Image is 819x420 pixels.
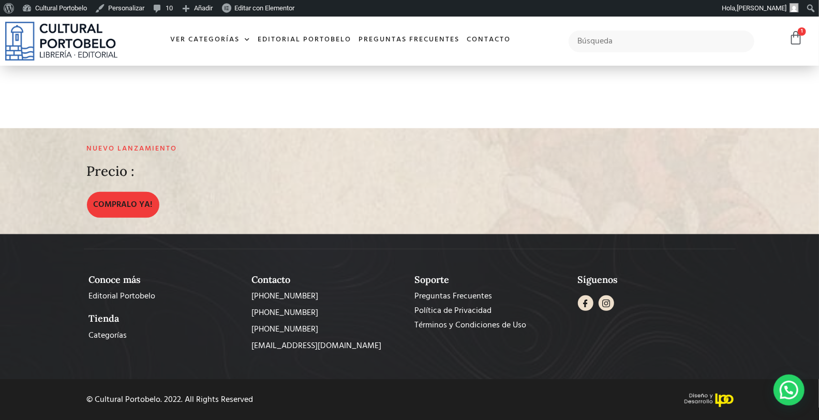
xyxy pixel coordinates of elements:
[788,31,803,46] a: 1
[87,145,517,154] h2: Nuevo lanzamiento
[94,199,153,211] span: COMPRALO YA!
[578,274,731,286] h2: Síguenos
[415,319,527,332] span: Términos y Condiciones de Uso
[87,396,401,404] div: © Cultural Portobelo. 2022. All Rights Reserved
[415,305,568,317] a: Política de Privacidad
[415,290,568,303] a: Preguntas Frecuentes
[415,274,568,286] h2: Soporte
[569,31,754,52] input: Búsqueda
[87,164,135,179] h2: Precio :
[89,290,242,303] a: Editorial Portobelo
[252,307,319,319] span: [PHONE_NUMBER]
[87,192,159,218] a: COMPRALO YA!
[252,323,405,336] a: [PHONE_NUMBER]
[252,274,405,286] h2: Contacto
[252,307,405,319] a: [PHONE_NUMBER]
[89,274,242,286] h2: Conoce más
[89,329,127,342] span: Categorías
[252,290,319,303] span: [PHONE_NUMBER]
[798,27,806,36] span: 1
[254,29,355,51] a: Editorial Portobelo
[415,290,493,303] span: Preguntas Frecuentes
[89,290,156,303] span: Editorial Portobelo
[167,29,254,51] a: Ver Categorías
[463,29,514,51] a: Contacto
[89,329,242,342] a: Categorías
[355,29,463,51] a: Preguntas frecuentes
[415,305,492,317] span: Política de Privacidad
[89,313,242,324] h2: Tienda
[737,4,786,12] span: [PERSON_NAME]
[252,290,405,303] a: [PHONE_NUMBER]
[252,340,382,352] span: [EMAIL_ADDRESS][DOMAIN_NAME]
[234,4,294,12] span: Editar con Elementor
[252,323,319,336] span: [PHONE_NUMBER]
[415,319,568,332] a: Términos y Condiciones de Uso
[252,340,405,352] a: [EMAIL_ADDRESS][DOMAIN_NAME]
